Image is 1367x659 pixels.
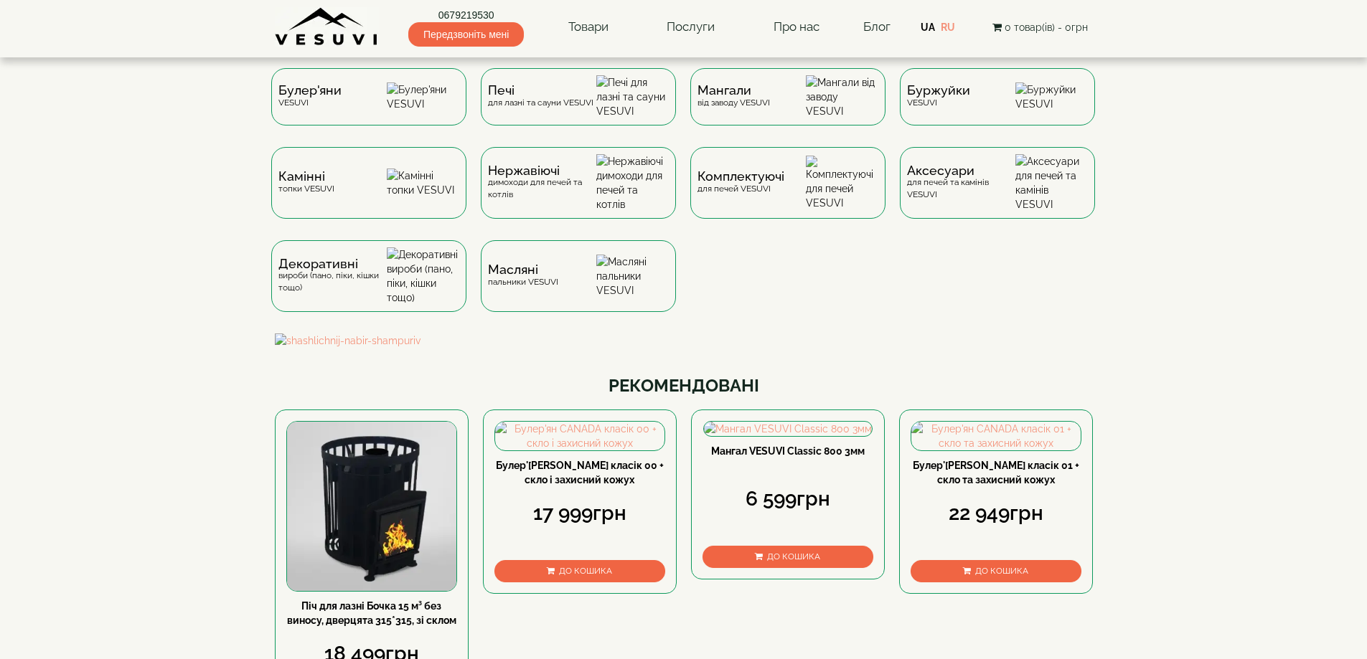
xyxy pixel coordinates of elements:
[488,165,596,176] span: Нержавіючі
[278,258,387,294] div: вироби (пано, піки, кішки тощо)
[1005,22,1088,33] span: 0 товар(ів) - 0грн
[596,75,669,118] img: Печі для лазні та сауни VESUVI
[387,247,459,305] img: Декоративні вироби (пано, піки, кішки тощо)
[806,156,878,210] img: Комплектуючі для печей VESUVI
[1015,82,1088,111] img: Буржуйки VESUVI
[921,22,935,33] a: UA
[474,147,683,240] a: Нержавіючідимоходи для печей та котлів Нержавіючі димоходи для печей та котлів
[264,68,474,147] a: Булер'яниVESUVI Булер'яни VESUVI
[941,22,955,33] a: RU
[863,19,891,34] a: Блог
[488,264,558,275] span: Масляні
[488,85,593,108] div: для лазні та сауни VESUVI
[913,460,1079,485] a: Булер'[PERSON_NAME] класік 01 + скло та захисний кожух
[474,240,683,333] a: Масляніпальники VESUVI Масляні пальники VESUVI
[683,68,893,147] a: Мангаливід заводу VESUVI Мангали від заводу VESUVI
[488,85,593,96] span: Печі
[697,171,784,194] div: для печей VESUVI
[474,68,683,147] a: Печідля лазні та сауни VESUVI Печі для лазні та сауни VESUVI
[275,7,379,47] img: Завод VESUVI
[596,154,669,212] img: Нержавіючі димоходи для печей та котлів
[494,560,665,582] button: До кошика
[711,445,865,457] a: Мангал VESUVI Classic 800 3мм
[703,546,873,568] button: До кошика
[264,240,474,333] a: Декоративнівироби (пано, піки, кішки тощо) Декоративні вироби (пано, піки, кішки тощо)
[264,147,474,240] a: Каміннітопки VESUVI Камінні топки VESUVI
[911,422,1081,450] img: Булер'ян CANADA класік 01 + скло та захисний кожух
[907,85,970,108] div: VESUVI
[278,85,342,108] div: VESUVI
[287,600,456,626] a: Піч для лазні Бочка 15 м³ без виносу, дверцята 315*315, зі склом
[683,147,893,240] a: Комплектуючідля печей VESUVI Комплектуючі для печей VESUVI
[496,460,664,485] a: Булер'[PERSON_NAME] класік 00 + скло і захисний кожух
[703,485,873,513] div: 6 599грн
[697,85,770,108] div: від заводу VESUVI
[911,499,1081,528] div: 22 949грн
[495,422,664,450] img: Булер'ян CANADA класік 00 + скло і захисний кожух
[278,258,387,270] span: Декоративні
[907,165,1015,201] div: для печей та камінів VESUVI
[596,255,669,298] img: Масляні пальники VESUVI
[554,11,623,44] a: Товари
[408,8,524,22] a: 0679219530
[278,171,334,194] div: топки VESUVI
[559,566,612,576] span: До кошика
[278,171,334,182] span: Камінні
[494,499,665,528] div: 17 999грн
[893,68,1102,147] a: БуржуйкиVESUVI Буржуйки VESUVI
[488,264,558,288] div: пальники VESUVI
[975,566,1028,576] span: До кошика
[275,333,1093,348] img: shashlichnij-nabir-shampuriv
[759,11,834,44] a: Про нас
[767,551,820,561] span: До кошика
[911,560,1081,582] button: До кошика
[806,75,878,118] img: Мангали від заводу VESUVI
[278,85,342,96] span: Булер'яни
[1015,154,1088,212] img: Аксесуари для печей та камінів VESUVI
[387,169,459,197] img: Камінні топки VESUVI
[652,11,729,44] a: Послуги
[488,165,596,201] div: димоходи для печей та котлів
[387,82,459,111] img: Булер'яни VESUVI
[907,85,970,96] span: Буржуйки
[704,422,872,436] img: Мангал VESUVI Classic 800 3мм
[408,22,524,47] span: Передзвоніть мені
[697,171,784,182] span: Комплектуючі
[907,165,1015,176] span: Аксесуари
[893,147,1102,240] a: Аксесуаридля печей та камінів VESUVI Аксесуари для печей та камінів VESUVI
[287,422,456,591] img: Піч для лазні Бочка 15 м³ без виносу, дверцята 315*315, зі склом
[988,19,1092,35] button: 0 товар(ів) - 0грн
[697,85,770,96] span: Мангали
